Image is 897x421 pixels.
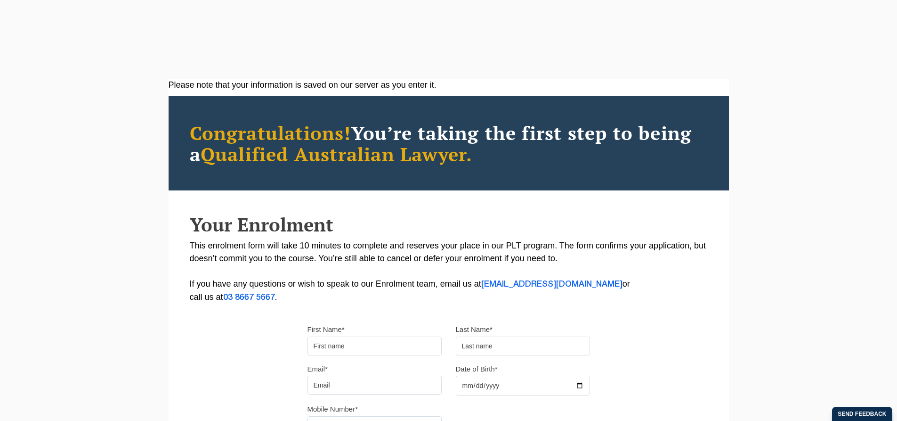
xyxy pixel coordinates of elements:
h2: You’re taking the first step to being a [190,122,708,165]
h2: Your Enrolment [190,214,708,235]
label: Mobile Number* [307,404,358,414]
span: Qualified Australian Lawyer. [201,141,473,166]
a: 03 8667 5667 [223,294,275,301]
label: Date of Birth* [456,364,498,374]
input: Last name [456,337,590,355]
p: This enrolment form will take 10 minutes to complete and reserves your place in our PLT program. ... [190,239,708,304]
div: Please note that your information is saved on our server as you enter it. [169,79,729,91]
a: [EMAIL_ADDRESS][DOMAIN_NAME] [481,281,622,288]
input: Email [307,376,442,395]
label: Last Name* [456,325,493,334]
input: First name [307,337,442,355]
label: First Name* [307,325,345,334]
span: Congratulations! [190,120,351,145]
label: Email* [307,364,328,374]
